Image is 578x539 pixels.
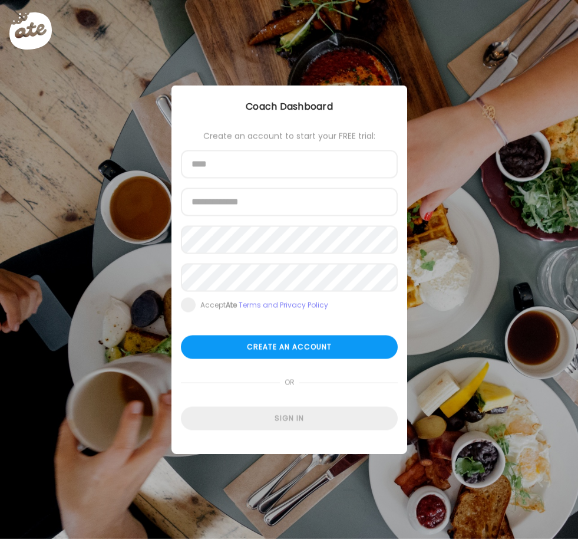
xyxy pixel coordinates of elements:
span: or [279,371,299,395]
b: Ate [226,300,237,310]
div: Create an account [181,336,398,359]
div: Create an account to start your FREE trial: [181,132,398,141]
div: Sign in [181,407,398,430]
div: Coach Dashboard [171,100,407,114]
div: Accept [200,301,328,310]
a: Terms and Privacy Policy [239,300,328,310]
